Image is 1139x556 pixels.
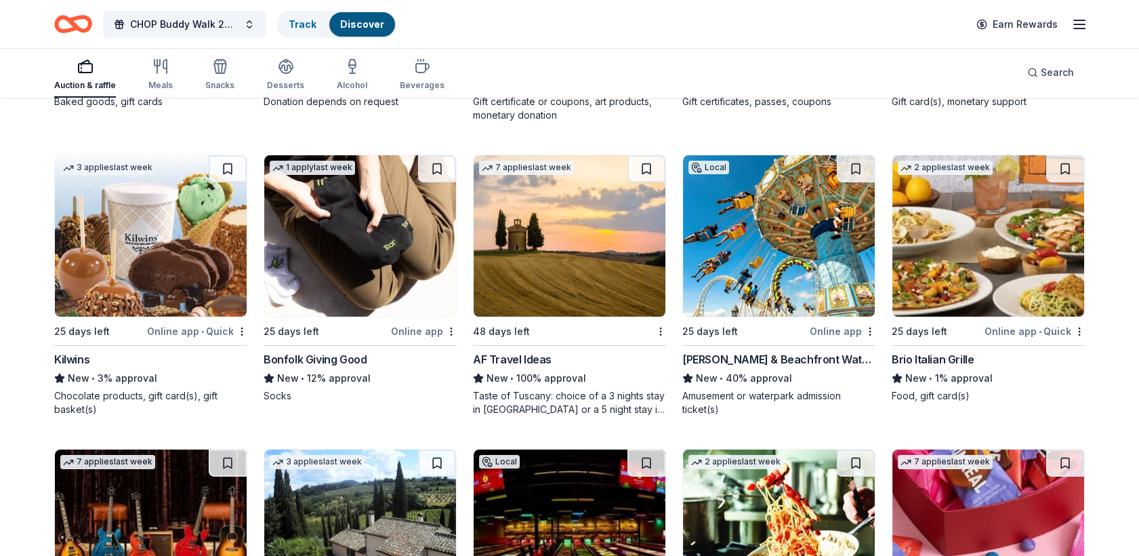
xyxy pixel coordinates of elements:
div: 12% approval [264,370,457,386]
div: Meals [148,80,173,91]
span: • [510,373,514,384]
button: Desserts [267,53,304,98]
div: Gift certificate or coupons, art products, monetary donation [473,95,666,122]
div: Food, gift card(s) [892,389,1085,403]
button: Snacks [205,53,234,98]
div: 100% approval [473,370,666,386]
button: TrackDiscover [276,11,396,38]
div: Amusement or waterpark admission ticket(s) [682,389,875,416]
div: 2 applies last week [898,161,993,175]
div: 7 applies last week [898,455,993,469]
a: Image for Bonfolk Giving Good1 applylast week25 days leftOnline appBonfolk Giving GoodNew•12% app... [264,155,457,403]
div: Online app [810,323,875,340]
div: Local [479,455,520,469]
a: Image for Brio Italian Grille2 applieslast week25 days leftOnline app•QuickBrio Italian GrilleNew... [892,155,1085,403]
a: Image for AF Travel Ideas7 applieslast week48 days leftAF Travel IdeasNew•100% approvalTaste of T... [473,155,666,416]
div: Snacks [205,80,234,91]
div: Brio Italian Grille [892,351,974,368]
a: Earn Rewards [968,12,1066,37]
div: [PERSON_NAME] & Beachfront Waterparks [682,351,875,368]
div: AF Travel Ideas [473,351,552,368]
div: 7 applies last week [60,455,155,469]
span: New [277,370,299,386]
div: 40% approval [682,370,875,386]
div: Socks [264,389,457,403]
button: Search [1016,59,1085,86]
span: New [696,370,718,386]
span: • [929,373,932,384]
div: Gift certificates, passes, coupons [682,95,875,108]
div: Kilwins [54,351,89,368]
div: Donation depends on request [264,95,457,108]
span: • [1039,326,1041,337]
div: 1 apply last week [270,161,355,175]
img: Image for Morey's Piers & Beachfront Waterparks [683,155,875,317]
div: Desserts [267,80,304,91]
a: Track [289,18,316,30]
button: Meals [148,53,173,98]
a: Image for Morey's Piers & Beachfront WaterparksLocal25 days leftOnline app[PERSON_NAME] & Beachfr... [682,155,875,416]
div: 2 applies last week [688,455,783,469]
div: Chocolate products, gift card(s), gift basket(s) [54,389,247,416]
img: Image for Kilwins [55,155,247,317]
a: Image for Kilwins3 applieslast week25 days leftOnline app•QuickKilwinsNew•3% approvalChocolate pr... [54,155,247,416]
span: • [720,373,723,384]
div: 25 days left [264,323,319,340]
span: New [905,370,927,386]
span: New [68,370,89,386]
div: Local [688,161,729,174]
div: Online app [391,323,457,340]
span: CHOP Buddy Walk 2025 NJ Donations [130,16,239,33]
button: Auction & raffle [54,53,116,98]
div: Auction & raffle [54,80,116,91]
img: Image for Brio Italian Grille [892,155,1084,317]
div: 48 days left [473,323,530,340]
a: Home [54,8,92,40]
span: Search [1041,64,1074,81]
div: Baked goods, gift cards [54,95,247,108]
div: Online app Quick [147,323,247,340]
div: 1% approval [892,370,1085,386]
img: Image for Bonfolk Giving Good [264,155,456,317]
div: Beverages [400,80,444,91]
a: Discover [340,18,384,30]
div: Bonfolk Giving Good [264,351,367,368]
img: Image for AF Travel Ideas [474,155,665,317]
div: 7 applies last week [479,161,574,175]
div: 25 days left [892,323,947,340]
button: CHOP Buddy Walk 2025 NJ Donations [103,11,266,38]
div: Alcohol [337,80,367,91]
div: Online app Quick [985,323,1085,340]
div: 25 days left [54,323,110,340]
button: Alcohol [337,53,367,98]
span: • [91,373,95,384]
div: Gift card(s), monetary support [892,95,1085,108]
div: 25 days left [682,323,738,340]
span: • [301,373,304,384]
div: 3 applies last week [270,455,365,469]
div: Taste of Tuscany: choice of a 3 nights stay in [GEOGRAPHIC_DATA] or a 5 night stay in [GEOGRAPHIC... [473,389,666,416]
button: Beverages [400,53,444,98]
div: 3 applies last week [60,161,155,175]
div: 3% approval [54,370,247,386]
span: New [486,370,508,386]
span: • [201,326,204,337]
